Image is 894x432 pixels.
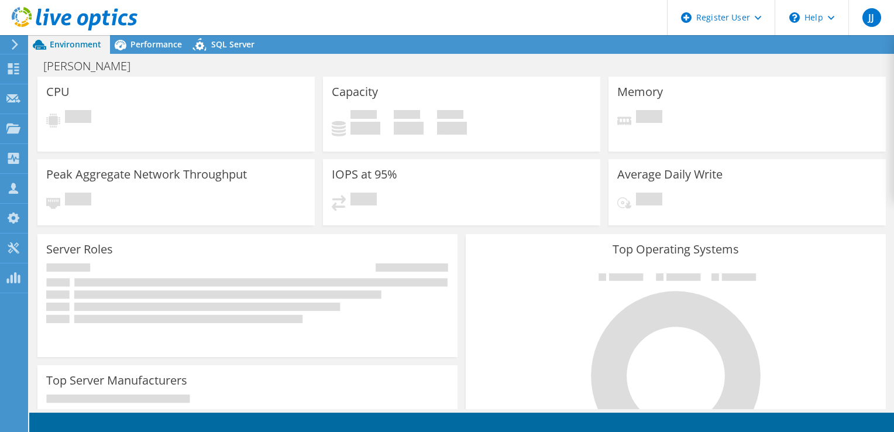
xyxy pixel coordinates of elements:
span: Total [437,110,463,122]
span: Pending [65,110,91,126]
span: Performance [130,39,182,50]
span: SQL Server [211,39,255,50]
h3: Average Daily Write [617,168,723,181]
span: Pending [350,193,377,208]
h3: Memory [617,85,663,98]
span: Environment [50,39,101,50]
span: Free [394,110,420,122]
h3: Capacity [332,85,378,98]
span: Pending [636,110,662,126]
h4: 0 GiB [394,122,424,135]
h4: 0 GiB [437,122,467,135]
h3: CPU [46,85,70,98]
h3: Peak Aggregate Network Throughput [46,168,247,181]
svg: \n [789,12,800,23]
h3: Top Operating Systems [474,243,877,256]
h1: [PERSON_NAME] [38,60,149,73]
span: Used [350,110,377,122]
h3: IOPS at 95% [332,168,397,181]
h3: Server Roles [46,243,113,256]
h3: Top Server Manufacturers [46,374,187,387]
span: Pending [636,193,662,208]
span: Pending [65,193,91,208]
span: JJ [862,8,881,27]
h4: 0 GiB [350,122,380,135]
